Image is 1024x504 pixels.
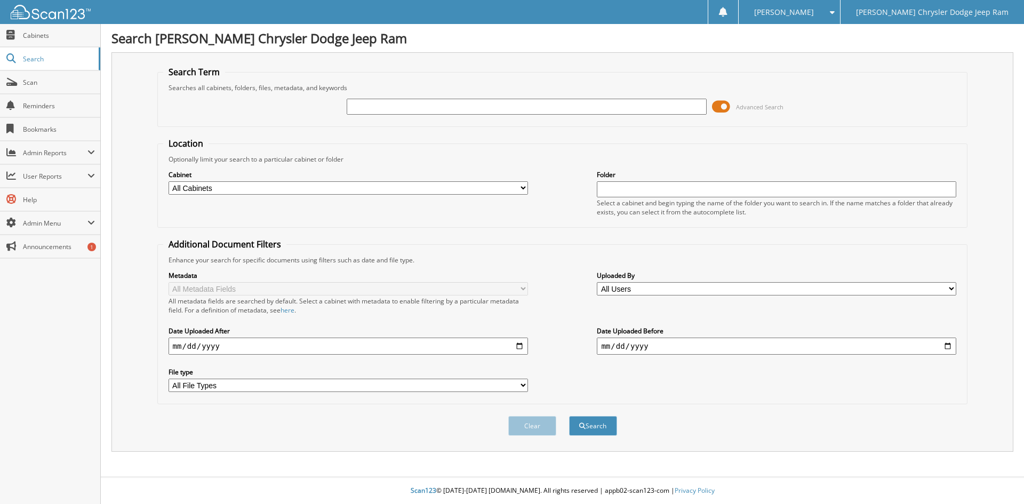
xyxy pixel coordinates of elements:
[281,306,294,315] a: here
[163,155,962,164] div: Optionally limit your search to a particular cabinet or folder
[23,219,87,228] span: Admin Menu
[411,486,436,495] span: Scan123
[736,103,783,111] span: Advanced Search
[508,416,556,436] button: Clear
[163,238,286,250] legend: Additional Document Filters
[597,338,956,355] input: end
[597,198,956,217] div: Select a cabinet and begin typing the name of the folder you want to search in. If the name match...
[111,29,1013,47] h1: Search [PERSON_NAME] Chrysler Dodge Jeep Ram
[87,243,96,251] div: 1
[23,242,95,251] span: Announcements
[23,172,87,181] span: User Reports
[169,338,528,355] input: start
[597,326,956,335] label: Date Uploaded Before
[856,9,1009,15] span: [PERSON_NAME] Chrysler Dodge Jeep Ram
[23,195,95,204] span: Help
[169,170,528,179] label: Cabinet
[23,125,95,134] span: Bookmarks
[169,271,528,280] label: Metadata
[23,148,87,157] span: Admin Reports
[169,367,528,377] label: File type
[163,138,209,149] legend: Location
[11,5,91,19] img: scan123-logo-white.svg
[169,326,528,335] label: Date Uploaded After
[597,170,956,179] label: Folder
[163,66,225,78] legend: Search Term
[597,271,956,280] label: Uploaded By
[675,486,715,495] a: Privacy Policy
[169,297,528,315] div: All metadata fields are searched by default. Select a cabinet with metadata to enable filtering b...
[101,478,1024,504] div: © [DATE]-[DATE] [DOMAIN_NAME]. All rights reserved | appb02-scan123-com |
[163,255,962,265] div: Enhance your search for specific documents using filters such as date and file type.
[754,9,814,15] span: [PERSON_NAME]
[23,78,95,87] span: Scan
[23,31,95,40] span: Cabinets
[23,101,95,110] span: Reminders
[569,416,617,436] button: Search
[23,54,93,63] span: Search
[163,83,962,92] div: Searches all cabinets, folders, files, metadata, and keywords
